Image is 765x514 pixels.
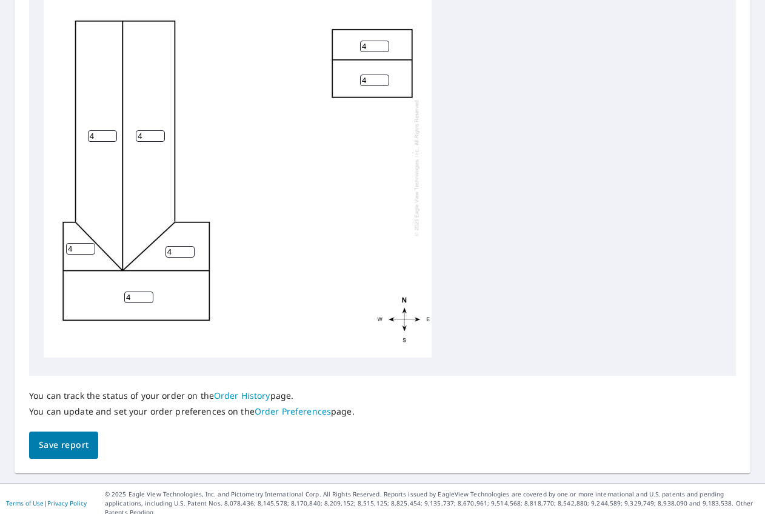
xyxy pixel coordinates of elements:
[29,432,98,459] button: Save report
[6,499,87,507] p: |
[214,390,270,401] a: Order History
[29,390,355,401] p: You can track the status of your order on the page.
[29,406,355,417] p: You can update and set your order preferences on the page.
[47,499,87,507] a: Privacy Policy
[39,438,89,453] span: Save report
[255,406,331,417] a: Order Preferences
[6,499,44,507] a: Terms of Use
